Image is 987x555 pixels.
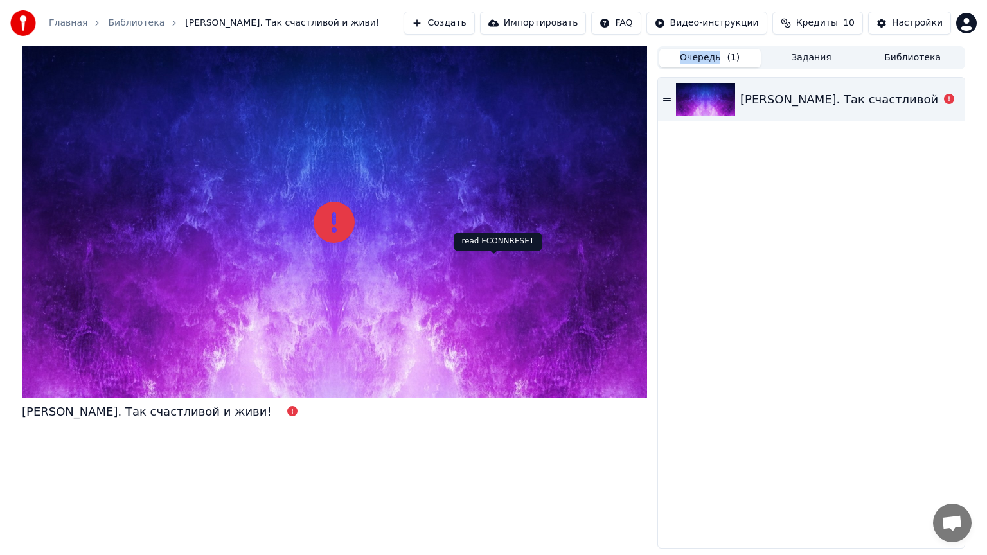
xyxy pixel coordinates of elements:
[10,10,36,36] img: youka
[933,504,972,542] div: Открытый чат
[49,17,87,30] a: Главная
[892,17,943,30] div: Настройки
[404,12,474,35] button: Создать
[772,12,863,35] button: Кредиты10
[22,403,272,421] div: [PERSON_NAME]. Так счастливой и живи!
[868,12,951,35] button: Настройки
[646,12,767,35] button: Видео-инструкции
[862,49,963,67] button: Библиотека
[591,12,641,35] button: FAQ
[185,17,379,30] span: [PERSON_NAME]. Так счастливой и живи!
[796,17,838,30] span: Кредиты
[761,49,862,67] button: Задания
[480,12,587,35] button: Импортировать
[454,233,542,251] div: read ECONNRESET
[843,17,855,30] span: 10
[108,17,164,30] a: Библиотека
[659,49,761,67] button: Очередь
[49,17,380,30] nav: breadcrumb
[727,51,740,64] span: ( 1 )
